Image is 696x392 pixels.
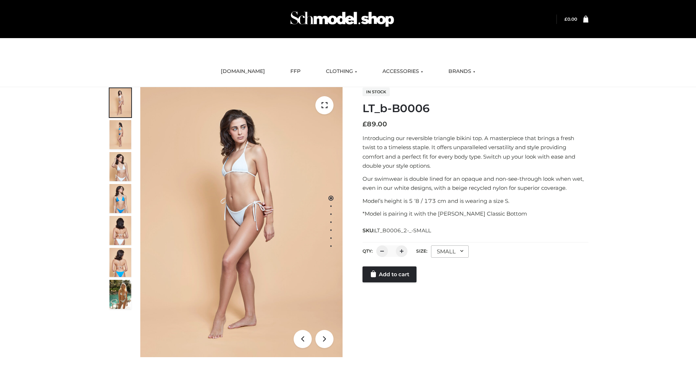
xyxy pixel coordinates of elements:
a: CLOTHING [320,64,362,79]
a: £0.00 [564,16,577,22]
img: ArielClassicBikiniTop_CloudNine_AzureSky_OW114ECO_8-scaled.jpg [109,248,131,277]
span: £ [564,16,567,22]
a: Add to cart [362,266,417,282]
p: Model’s height is 5 ‘8 / 173 cm and is wearing a size S. [362,196,588,206]
label: Size: [416,248,427,254]
bdi: 0.00 [564,16,577,22]
label: QTY: [362,248,373,254]
img: ArielClassicBikiniTop_CloudNine_AzureSky_OW114ECO_4-scaled.jpg [109,184,131,213]
img: ArielClassicBikiniTop_CloudNine_AzureSky_OW114ECO_1 [140,87,343,357]
img: Arieltop_CloudNine_AzureSky2.jpg [109,280,131,309]
img: ArielClassicBikiniTop_CloudNine_AzureSky_OW114ECO_7-scaled.jpg [109,216,131,245]
span: In stock [362,87,390,96]
p: Introducing our reversible triangle bikini top. A masterpiece that brings a fresh twist to a time... [362,134,588,171]
h1: LT_b-B0006 [362,102,588,115]
a: FFP [285,64,306,79]
bdi: 89.00 [362,120,387,128]
a: [DOMAIN_NAME] [215,64,270,79]
span: LT_B0006_2-_-SMALL [374,227,431,234]
a: ACCESSORIES [377,64,428,79]
p: *Model is pairing it with the [PERSON_NAME] Classic Bottom [362,209,588,219]
span: £ [362,120,367,128]
img: ArielClassicBikiniTop_CloudNine_AzureSky_OW114ECO_2-scaled.jpg [109,120,131,149]
img: Schmodel Admin 964 [288,5,397,33]
p: Our swimwear is double lined for an opaque and non-see-through look when wet, even in our white d... [362,174,588,193]
a: BRANDS [443,64,481,79]
span: SKU: [362,226,432,235]
div: SMALL [431,245,469,258]
img: ArielClassicBikiniTop_CloudNine_AzureSky_OW114ECO_3-scaled.jpg [109,152,131,181]
img: ArielClassicBikiniTop_CloudNine_AzureSky_OW114ECO_1-scaled.jpg [109,88,131,117]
